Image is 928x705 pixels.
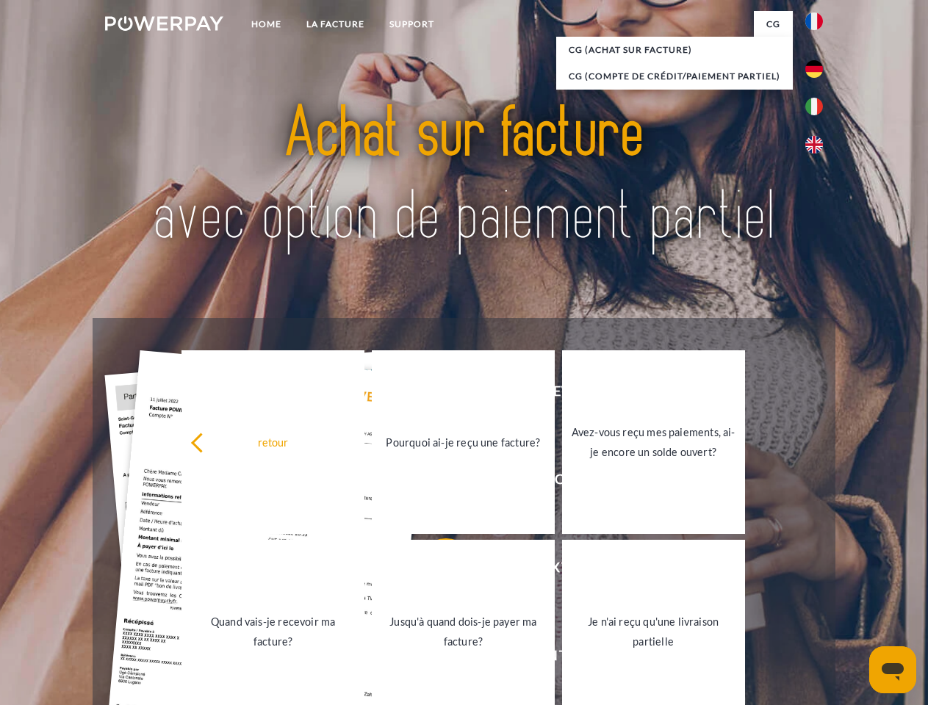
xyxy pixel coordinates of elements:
img: it [805,98,823,115]
img: fr [805,12,823,30]
div: Quand vais-je recevoir ma facture? [190,612,356,651]
a: Support [377,11,447,37]
a: CG (achat sur facture) [556,37,793,63]
div: Pourquoi ai-je reçu une facture? [381,432,546,452]
a: Avez-vous reçu mes paiements, ai-je encore un solde ouvert? [562,350,745,534]
a: CG [754,11,793,37]
img: de [805,60,823,78]
div: Je n'ai reçu qu'une livraison partielle [571,612,736,651]
a: Home [239,11,294,37]
div: Avez-vous reçu mes paiements, ai-je encore un solde ouvert? [571,422,736,462]
img: en [805,136,823,153]
img: logo-powerpay-white.svg [105,16,223,31]
a: LA FACTURE [294,11,377,37]
div: retour [190,432,356,452]
img: title-powerpay_fr.svg [140,70,788,281]
div: Jusqu'à quand dois-je payer ma facture? [381,612,546,651]
a: CG (Compte de crédit/paiement partiel) [556,63,793,90]
iframe: Bouton de lancement de la fenêtre de messagerie [869,646,916,693]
